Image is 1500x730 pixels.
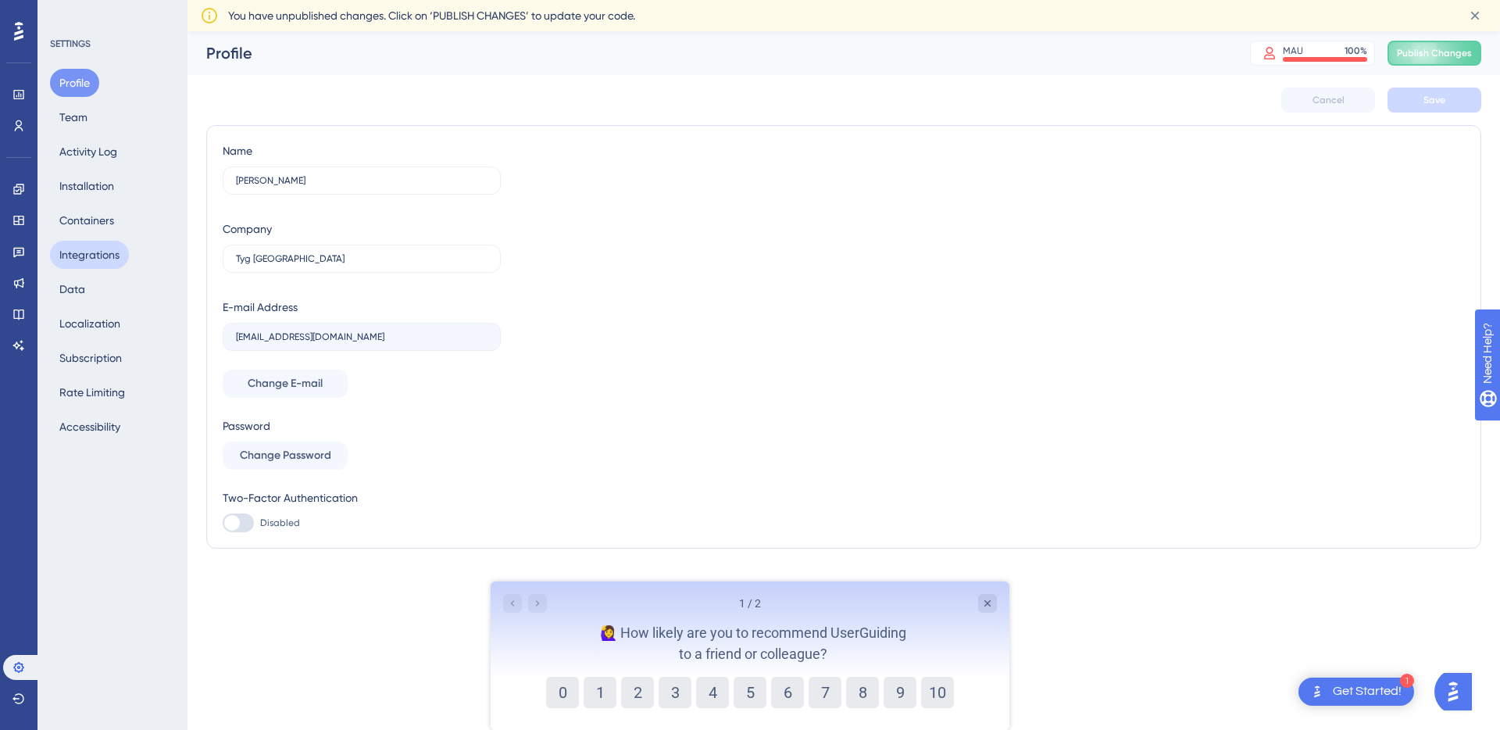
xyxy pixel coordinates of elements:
iframe: UserGuiding AI Assistant Launcher [1434,668,1481,715]
div: Open Get Started! checklist, remaining modules: 1 [1298,678,1414,706]
button: Change E-mail [223,370,348,398]
button: Save [1387,88,1481,113]
button: Data [50,275,95,303]
input: Company Name [236,253,487,264]
div: E-mail Address [223,298,298,317]
div: Password [223,417,501,435]
span: Change Password [240,446,331,465]
button: Cancel [1281,88,1375,113]
span: Disabled [260,517,300,529]
button: Rate Limiting [50,378,134,406]
span: You have unpublished changes. Click on ‘PUBLISH CHANGES’ to update your code. [228,6,635,25]
div: SETTINGS [50,38,177,50]
span: Need Help? [37,4,98,23]
div: MAU [1283,45,1303,57]
button: Team [50,103,97,131]
div: Company [223,220,272,238]
span: Publish Changes [1397,47,1472,59]
button: Change Password [223,442,348,470]
iframe: UserGuiding Survey [491,581,1009,730]
button: Containers [50,206,123,234]
button: Integrations [50,241,129,269]
button: Activity Log [50,138,127,166]
button: Subscription [50,344,131,372]
input: Name Surname [236,175,487,186]
span: Change E-mail [248,374,323,393]
div: Get Started! [1333,683,1402,700]
button: Accessibility [50,413,130,441]
input: E-mail Address [236,331,487,342]
span: Save [1423,94,1445,106]
button: Profile [50,69,99,97]
div: 1 [1400,674,1414,688]
button: Installation [50,172,123,200]
span: Cancel [1312,94,1345,106]
div: Two-Factor Authentication [223,488,501,507]
img: launcher-image-alternative-text [1308,682,1327,701]
button: Localization [50,310,130,338]
button: Publish Changes [1387,41,1481,66]
div: Name [223,141,252,160]
div: 100 % [1345,45,1367,57]
div: Profile [206,42,1211,64]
